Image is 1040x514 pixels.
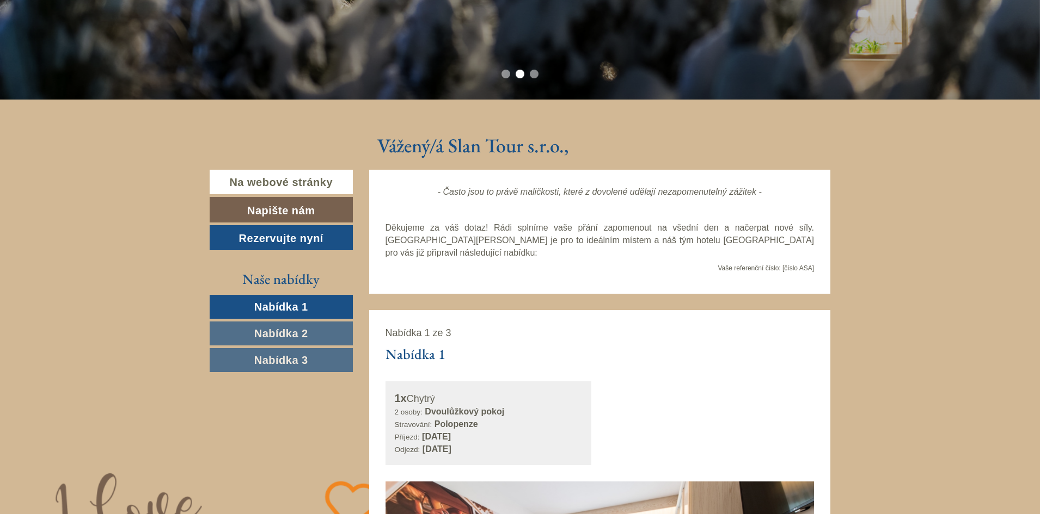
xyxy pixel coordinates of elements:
font: Vaše referenční číslo: [číslo ASA] [718,264,814,272]
font: Dvoulůžkový pokoj [425,407,504,416]
font: Chytrý [407,393,435,404]
font: Nabídka 1 [386,345,445,363]
font: Napište nám [247,205,315,216]
font: - Často jsou to právě maličkosti, které z dovolené udělají nezapomenutelný zážitek - [438,187,762,196]
font: [DATE] [422,432,451,441]
font: 2 osoby: [395,408,423,416]
a: Na webové stránky [210,170,353,194]
font: Polopenze [435,419,478,429]
font: Děkujeme za váš dotaz! Rádi splníme vaše přání zapomenout na všední den a načerpat nové síly. [GE... [386,223,815,257]
font: Odjezd: [395,445,420,454]
font: Naše nabídky [242,270,320,288]
font: Příjezd: [395,433,420,441]
font: Nabídka 1 ze 3 [386,327,451,338]
font: Rezervujte nyní [239,232,323,244]
a: Napište nám [210,197,353,222]
font: Stravování: [395,420,432,429]
font: Nabídka 2 [254,327,308,339]
font: Vážený/á Slan Tour s.r.o., [377,133,569,158]
font: [DATE] [423,444,451,454]
font: Nabídka 1 [254,301,308,313]
font: 1x [395,392,407,404]
a: Rezervujte nyní [210,225,353,251]
font: Nabídka 3 [254,354,308,366]
font: Na webové stránky [229,176,333,188]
